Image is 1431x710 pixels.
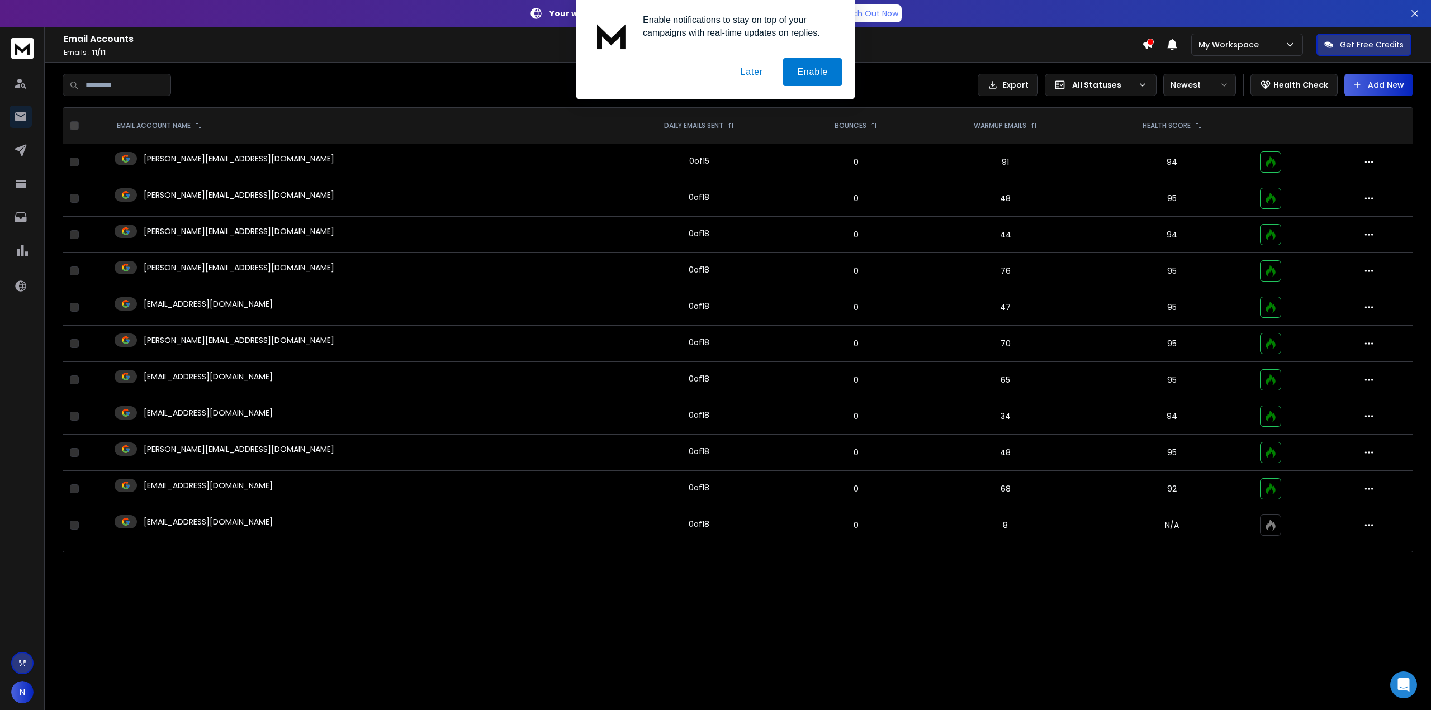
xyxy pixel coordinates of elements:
p: N/A [1098,520,1247,531]
p: 0 [799,520,913,531]
td: 95 [1091,362,1253,398]
div: Open Intercom Messenger [1390,671,1417,698]
img: notification icon [589,13,634,58]
td: 95 [1091,326,1253,362]
img: tab_domain_overview_orange.svg [30,65,39,74]
div: Domain Overview [42,66,100,73]
img: tab_keywords_by_traffic_grey.svg [111,65,120,74]
p: 0 [799,447,913,458]
p: [PERSON_NAME][EMAIL_ADDRESS][DOMAIN_NAME] [144,335,334,346]
div: Enable notifications to stay on top of your campaigns with real-time updates on replies. [634,13,842,39]
div: 0 of 18 [689,301,709,312]
td: 68 [920,471,1091,507]
td: 70 [920,326,1091,362]
td: 44 [920,217,1091,253]
div: 0 of 18 [689,337,709,348]
td: 94 [1091,144,1253,180]
div: Domain: [URL] [29,29,79,38]
p: 0 [799,374,913,385]
div: 0 of 15 [689,155,709,166]
div: 0 of 18 [689,192,709,203]
p: [PERSON_NAME][EMAIL_ADDRESS][DOMAIN_NAME] [144,444,334,455]
p: 0 [799,229,913,240]
div: 0 of 18 [689,264,709,275]
p: WARMUP EMAILS [974,121,1026,130]
p: [EMAIL_ADDRESS][DOMAIN_NAME] [144,298,273,309]
td: 92 [1091,471,1253,507]
td: 48 [920,180,1091,217]
p: [EMAIL_ADDRESS][DOMAIN_NAME] [144,407,273,418]
p: [PERSON_NAME][EMAIL_ADDRESS][DOMAIN_NAME] [144,153,334,164]
p: HEALTH SCORE [1143,121,1191,130]
button: N [11,681,34,703]
p: [PERSON_NAME][EMAIL_ADDRESS][DOMAIN_NAME] [144,262,334,273]
div: 0 of 18 [689,228,709,239]
p: 0 [799,156,913,168]
p: 0 [799,193,913,204]
td: 65 [920,362,1091,398]
td: 91 [920,144,1091,180]
td: 94 [1091,398,1253,435]
td: 8 [920,507,1091,544]
div: 0 of 18 [689,518,709,530]
p: [EMAIL_ADDRESS][DOMAIN_NAME] [144,516,273,527]
div: v 4.0.24 [31,18,55,27]
p: 0 [799,302,913,313]
p: 0 [799,338,913,349]
td: 76 [920,253,1091,289]
td: 34 [920,398,1091,435]
p: [PERSON_NAME][EMAIL_ADDRESS][DOMAIN_NAME] [144,189,334,201]
button: Later [726,58,776,86]
td: 48 [920,435,1091,471]
p: [PERSON_NAME][EMAIL_ADDRESS][DOMAIN_NAME] [144,226,334,237]
div: 0 of 18 [689,373,709,384]
p: 0 [799,483,913,494]
div: 0 of 18 [689,446,709,457]
td: 95 [1091,253,1253,289]
td: 47 [920,289,1091,326]
p: 0 [799,265,913,277]
td: 95 [1091,435,1253,471]
button: Enable [783,58,842,86]
div: EMAIL ACCOUNT NAME [117,121,202,130]
div: 0 of 18 [689,482,709,493]
p: [EMAIL_ADDRESS][DOMAIN_NAME] [144,371,273,382]
td: 95 [1091,180,1253,217]
img: logo_orange.svg [18,18,27,27]
p: 0 [799,411,913,422]
p: BOUNCES [835,121,866,130]
td: 95 [1091,289,1253,326]
p: [EMAIL_ADDRESS][DOMAIN_NAME] [144,480,273,491]
img: website_grey.svg [18,29,27,38]
div: Keywords by Traffic [124,66,188,73]
div: 0 of 18 [689,409,709,421]
p: DAILY EMAILS SENT [664,121,723,130]
td: 94 [1091,217,1253,253]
